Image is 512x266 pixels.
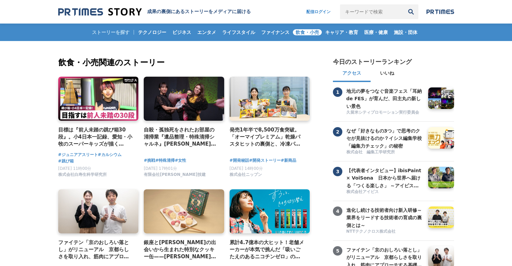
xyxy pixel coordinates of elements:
[219,29,258,35] span: ライフスタイル
[58,7,142,16] img: 成果の裏側にあるストーリーをメディアに届ける
[346,229,423,235] a: NTTテクノクロス株式会社
[58,56,311,69] h2: 飲食・小売関連のストーリー
[391,24,420,41] a: 施設・団体
[135,29,169,35] span: テクノロジー
[281,157,296,164] a: #新商品
[219,24,258,41] a: ライフスタイル
[346,149,395,155] span: 株式会社 編集工学研究所
[144,126,219,148] a: 自殺・孤独死をされたお部屋の清掃業『遺品整理・特殊清掃シャルネ』[PERSON_NAME]がBeauty [GEOGRAPHIC_DATA][PERSON_NAME][GEOGRAPHIC_DA...
[362,29,390,35] span: 医療・健康
[230,174,262,179] a: 株式会社ニップン
[346,167,423,189] h3: 【代表者インタビュー】ibisPaint × VoiSona 日本から世界へ届ける「つくる楽しさ」 ～アイビスがテクノスピーチと挑戦する、新しい創作文化の形成～
[144,172,206,178] span: 有限会社[PERSON_NAME]技建
[346,189,379,195] span: 株式会社アイビス
[155,157,175,164] a: #特殊清掃
[195,24,219,41] a: エンタメ
[371,66,404,82] button: いいね
[58,239,133,261] a: ファイテン「京のおしろい落とし」がリニューアル 京都らしさを取り入れ、筋肉にアプローチする基礎化粧品が完成
[230,166,263,171] span: [DATE] 14時00分
[426,9,454,14] img: prtimes
[346,87,423,109] a: 地元の夢をつなぐ音楽フェス「耳納 de FES」が育んだ、田主丸の新しい景色
[230,172,262,178] span: 株式会社ニップン
[300,4,337,19] a: 配信ログイン
[333,127,342,137] span: 2
[135,24,169,41] a: テクノロジー
[230,126,305,148] a: 発売1年半で8,500万食突破。「オーマイプレミアム」乾燥パスタヒットの裏側と、冷凍パスタの新たな挑戦。徹底的な消費者起点で「おいしさ」を追求するニップンの歩み
[58,174,107,179] a: 株式会社白寿生科学研究所
[322,24,361,41] a: キャリア・教育
[144,157,155,164] a: #挑戦
[259,29,292,35] span: ファイナンス
[322,29,361,35] span: キャリア・教育
[333,87,342,97] span: 1
[346,127,423,150] h3: なぜ「好きなもの3つ」で思考のクセが見抜けるのか？イシス編集学校「編集力チェック」の秘密
[346,110,419,115] span: 久留米シティプロモーション実行委員会
[333,66,371,82] button: アクセス
[58,7,251,16] a: 成果の裏側にあるストーリーをメディアに届ける 成果の裏側にあるストーリーをメディアに届ける
[58,166,92,171] span: [DATE] 11時00分
[249,157,281,164] a: #開発ストーリー
[259,24,292,41] a: ファイナンス
[346,127,423,149] a: なぜ「好きなもの3つ」で思考のクセが見抜けるのか？イシス編集学校「編集力チェック」の秘密
[346,206,423,229] h3: 進化し続ける技術者向け新入研修～業界をリードする技術者の育成の裏側とは～
[346,87,423,110] h3: 地元の夢をつなぐ音楽フェス「耳納 de FES」が育んだ、田主丸の新しい景色
[170,24,194,41] a: ビジネス
[391,29,420,35] span: 施設・団体
[293,29,322,35] span: 飲食・小売
[58,126,133,148] a: 目標は『前人未踏の跳び箱30段』。小4日本一記録、愛知・小牧のスーパーキッズが描く[PERSON_NAME]とは？
[404,4,418,19] button: 検索
[333,246,342,256] span: 5
[230,157,249,164] a: #開発秘話
[230,239,305,261] a: 累計4.7億本の大ヒット！老舗メーカーが本気で挑んだ「吸いごたえのあるニコチンゼロ」のNICOLESSシリーズ開発秘話
[333,206,342,216] span: 4
[293,24,322,41] a: 飲食・小売
[175,157,186,164] a: #女性
[147,9,251,15] h1: 成果の裏側にあるストーリーをメディアに届ける
[144,174,206,179] a: 有限会社[PERSON_NAME]技建
[346,110,423,116] a: 久留米シティプロモーション実行委員会
[58,158,74,164] a: #跳び箱
[346,167,423,188] a: 【代表者インタビュー】ibisPaint × VoiSona 日本から世界へ届ける「つくる楽しさ」 ～アイビスがテクノスピーチと挑戦する、新しい創作文化の形成～
[346,229,396,234] span: NTTテクノクロス株式会社
[346,189,423,195] a: 株式会社アイビス
[346,206,423,228] a: 進化し続ける技術者向け新入研修～業界をリードする技術者の育成の裏側とは～
[58,152,98,158] a: #ジュニアアスリート
[58,172,107,178] span: 株式会社白寿生科学研究所
[333,58,412,66] h2: 今日のストーリーランキング
[170,29,194,35] span: ビジネス
[98,152,122,158] a: #カルシウム
[346,149,423,156] a: 株式会社 編集工学研究所
[362,24,390,41] a: 医療・健康
[144,166,177,171] span: [DATE] 17時01分
[340,4,404,19] input: キーワードで検索
[195,29,219,35] span: エンタメ
[333,167,342,176] span: 3
[144,239,219,261] a: 銀座と[PERSON_NAME]の出会いから生まれた特別なクッキー缶——[PERSON_NAME]たフルーツクッキー缶（松屋銀座100周年記念アソート）が「マイベスト銀座みやげ1位」に選出されるまで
